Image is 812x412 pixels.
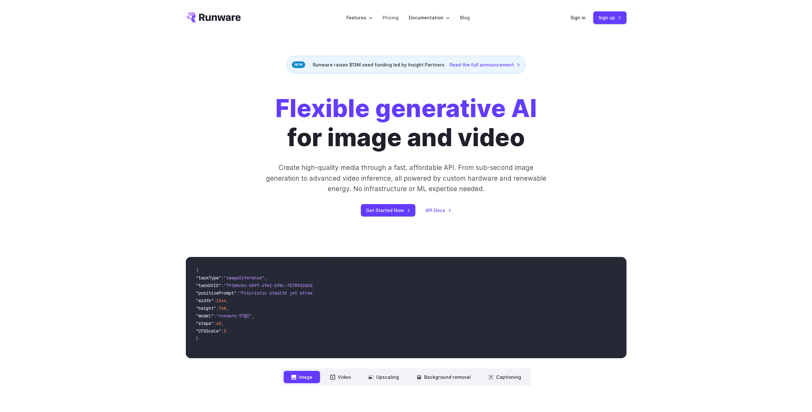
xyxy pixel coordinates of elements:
button: Captioning [481,371,529,383]
span: "positivePrompt" [196,290,236,296]
a: Sign in [570,14,586,21]
span: "CFGScale" [196,328,221,334]
span: "model" [196,313,214,319]
a: Blog [460,14,470,21]
button: Upscaling [361,371,406,383]
span: "taskType" [196,275,221,281]
span: : [214,298,216,303]
a: API Docs [425,207,451,214]
span: "height" [196,305,216,311]
span: { [196,267,198,273]
span: : [221,328,224,334]
span: 5 [224,328,226,334]
a: Go to / [186,12,241,22]
span: "imageInference" [224,275,264,281]
span: "Futuristic stealth jet streaking through a neon-lit cityscape with glowing purple exhaust" [239,290,469,296]
span: 1344 [216,298,226,303]
div: Runware raises $13M seed funding led by Insight Partners [286,56,526,74]
span: , [252,313,254,319]
a: Get Started Now [361,204,415,216]
span: "steps" [196,321,214,326]
a: Pricing [383,14,399,21]
a: Read the full announcement [450,61,520,68]
p: Create high-quality media through a fast, affordable API. From sub-second image generation to adv... [265,162,547,194]
span: : [221,283,224,288]
span: "taskUUID" [196,283,221,288]
span: "runware:97@2" [216,313,252,319]
span: : [216,305,219,311]
span: : [236,290,239,296]
a: Sign up [593,11,626,24]
span: : [214,321,216,326]
span: , [264,275,267,281]
span: "width" [196,298,214,303]
label: Features [346,14,373,21]
span: 40 [216,321,221,326]
span: : [221,275,224,281]
button: Video [323,371,358,383]
span: : [214,313,216,319]
span: 768 [219,305,226,311]
span: , [221,321,224,326]
button: Background removal [409,371,478,383]
button: Image [284,371,320,383]
span: , [226,305,229,311]
label: Documentation [409,14,450,21]
strong: Flexible generative AI [275,94,537,123]
span: "7f3ebcb6-b897-49e1-b98c-f5789d2d40d7" [224,283,320,288]
span: , [226,298,229,303]
span: } [196,336,198,341]
h1: for image and video [275,94,537,152]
